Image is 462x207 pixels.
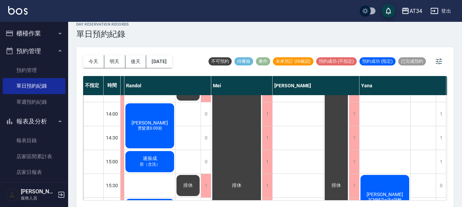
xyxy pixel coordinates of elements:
[21,188,56,195] h5: [PERSON_NAME]
[201,126,211,150] div: 0
[398,58,426,64] span: 已完成預約
[262,102,272,126] div: 1
[3,78,65,94] a: 單日預約紀錄
[3,180,65,196] a: 互助日報表
[3,94,65,110] a: 單週預約紀錄
[104,174,121,197] div: 15:30
[136,125,164,131] span: 燙髮選6:00前
[104,126,121,150] div: 14:30
[3,42,65,60] button: 預約管理
[141,156,158,162] span: 連振成
[104,102,121,126] div: 14:00
[436,126,446,150] div: 1
[3,113,65,130] button: 報表及分析
[359,58,396,64] span: 預約成功 (指定)
[3,62,65,78] a: 預約管理
[349,102,359,126] div: 1
[365,192,404,197] span: [PERSON_NAME]
[104,150,121,174] div: 15:00
[201,102,211,126] div: 0
[3,133,65,148] a: 報表目錄
[436,150,446,174] div: 1
[124,76,211,95] div: Randol
[316,58,357,64] span: 預約成功 (不指定)
[231,182,243,189] span: 排休
[262,150,272,174] div: 1
[234,58,253,64] span: 待審核
[3,25,65,42] button: 櫃檯作業
[76,22,129,27] h2: day Reservation records
[410,7,422,15] div: AT34
[436,102,446,126] div: 1
[130,120,169,125] span: [PERSON_NAME]
[104,76,121,95] div: 時間
[182,182,194,189] span: 排休
[146,55,172,68] button: [DATE]
[8,6,28,15] img: Logo
[367,197,403,203] span: 3CM補染+洗+隔離
[209,58,232,64] span: 不可預約
[104,55,125,68] button: 明天
[21,195,56,201] p: 服務人員
[83,76,104,95] div: 不指定
[201,150,211,174] div: 0
[349,126,359,150] div: 1
[382,4,395,18] button: save
[3,149,65,164] a: 店家區間累計表
[211,76,273,95] div: Mei
[83,55,104,68] button: 今天
[436,174,446,197] div: 0
[349,174,359,197] div: 1
[273,58,313,64] span: 未來預訂 (待確認)
[273,76,359,95] div: [PERSON_NAME]
[3,164,65,180] a: 店家日報表
[5,188,19,202] img: Person
[330,182,342,189] span: 排休
[125,55,147,68] button: 後天
[262,126,272,150] div: 1
[256,58,270,64] span: 事件
[359,76,446,95] div: Yana
[201,174,211,197] div: 1
[399,4,425,18] button: AT34
[76,29,129,39] h3: 單日預約紀錄
[138,162,161,167] span: 剪（含洗）
[349,150,359,174] div: 1
[428,5,454,17] button: 登出
[262,174,272,197] div: 1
